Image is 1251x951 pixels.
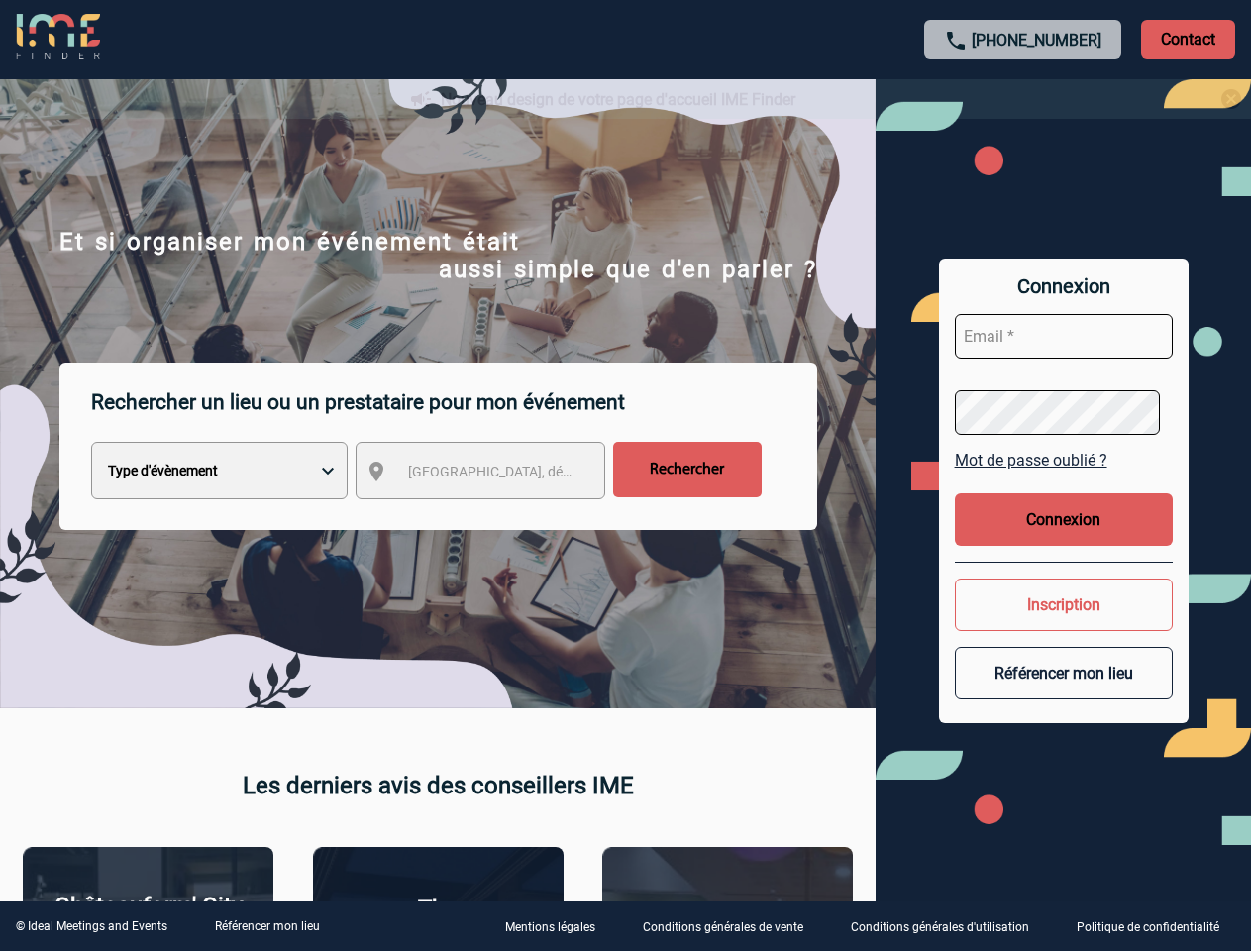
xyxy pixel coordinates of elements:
a: Conditions générales de vente [627,917,835,936]
a: Référencer mon lieu [215,919,320,933]
p: Conditions générales d'utilisation [851,921,1029,935]
a: Mentions légales [489,917,627,936]
p: Conditions générales de vente [643,921,803,935]
div: © Ideal Meetings and Events [16,919,167,933]
a: Conditions générales d'utilisation [835,917,1061,936]
p: Mentions légales [505,921,595,935]
p: Politique de confidentialité [1077,921,1219,935]
a: Politique de confidentialité [1061,917,1251,936]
